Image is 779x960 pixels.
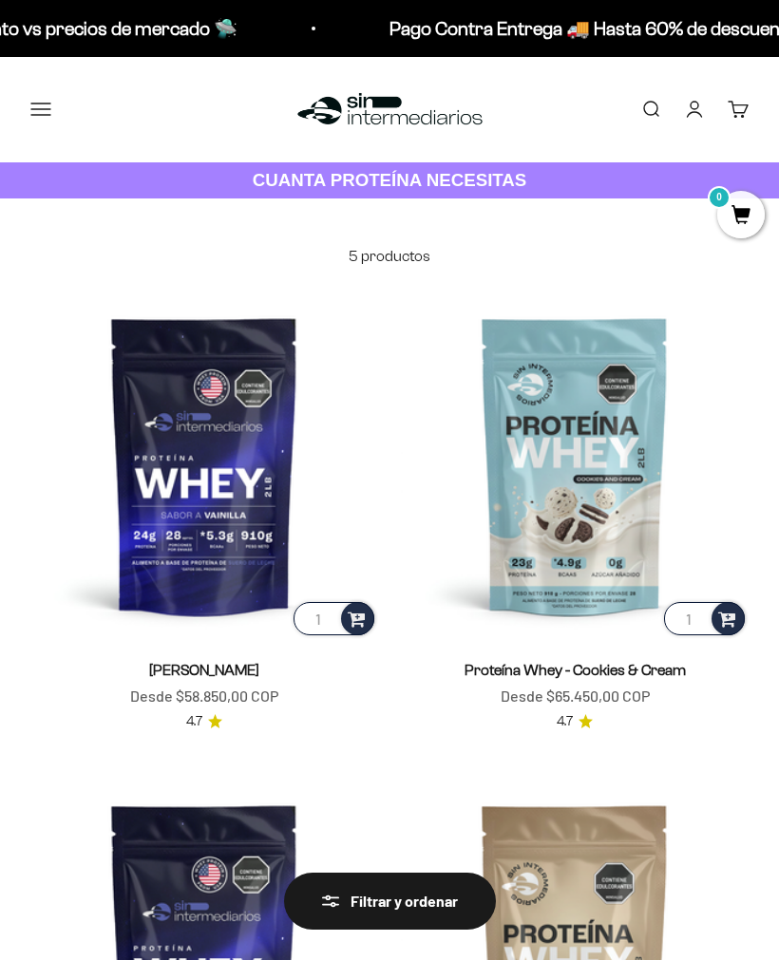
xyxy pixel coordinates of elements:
span: 4.7 [186,711,202,732]
a: Proteína Whey - Cookies & Cream [465,662,686,678]
p: 5 productos [30,244,749,269]
img: Proteína Whey - Cookies & Cream [401,292,749,639]
button: Filtrar y ordenar [284,873,496,930]
a: [PERSON_NAME] [149,662,259,678]
sale-price: Desde $65.450,00 COP [501,684,650,708]
img: Proteína Whey - Vainilla [30,292,378,639]
mark: 0 [708,186,731,209]
a: 4.74.7 de 5.0 estrellas [186,711,222,732]
sale-price: Desde $58.850,00 COP [130,684,278,708]
a: 4.74.7 de 5.0 estrellas [557,711,593,732]
div: Filtrar y ordenar [322,889,458,913]
strong: CUANTA PROTEÍNA NECESITAS [253,170,527,190]
a: 0 [717,206,765,227]
span: 4.7 [557,711,573,732]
